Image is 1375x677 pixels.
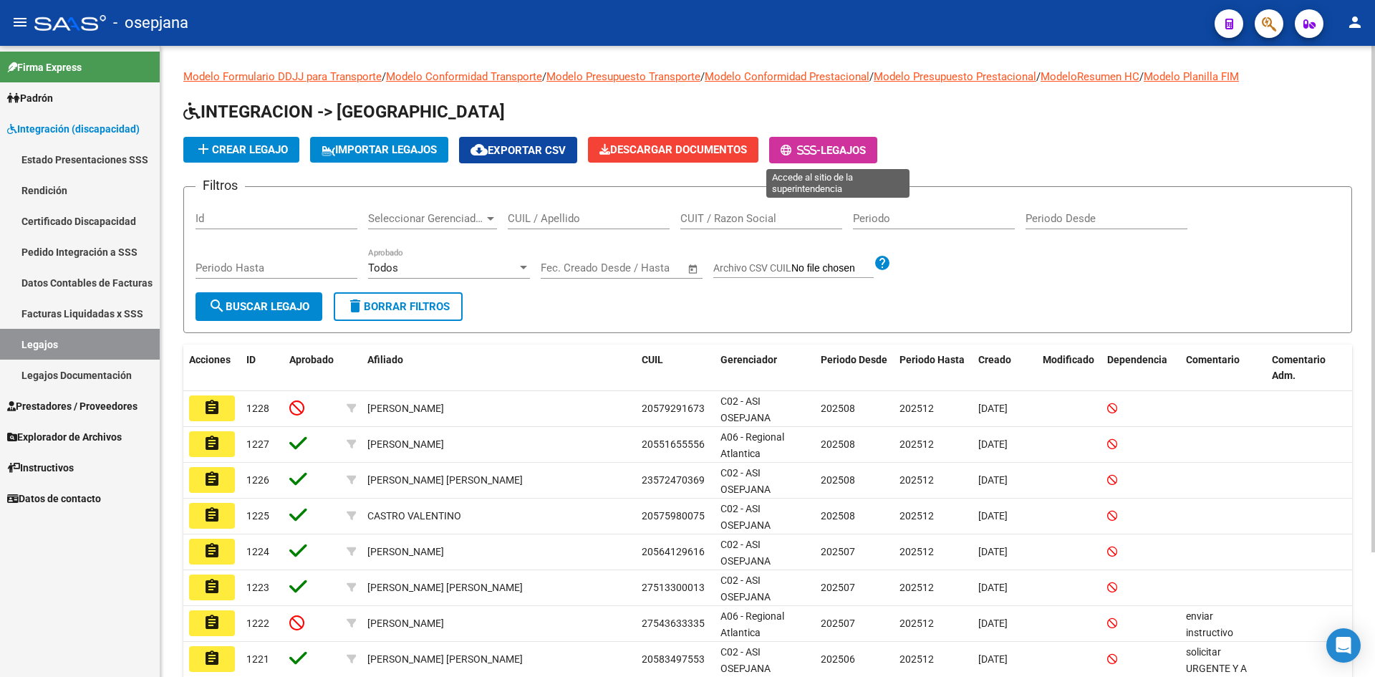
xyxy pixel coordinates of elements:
[1266,345,1352,392] datatable-header-cell: Comentario Adm.
[978,653,1008,665] span: [DATE]
[471,141,488,158] mat-icon: cloud_download
[720,539,771,567] span: C02 - ASI OSEPJANA
[821,582,855,593] span: 202507
[899,618,934,629] span: 202512
[720,354,777,365] span: Gerenciador
[203,471,221,488] mat-icon: assignment
[1037,345,1101,392] datatable-header-cell: Modificado
[7,121,140,137] span: Integración (discapacidad)
[347,300,450,313] span: Borrar Filtros
[183,102,505,122] span: INTEGRACION -> [GEOGRAPHIC_DATA]
[368,261,398,274] span: Todos
[720,610,784,638] span: A06 - Regional Atlantica
[7,398,137,414] span: Prestadores / Proveedores
[899,474,934,486] span: 202512
[600,261,670,274] input: End date
[978,510,1008,522] span: [DATE]
[1180,345,1266,392] datatable-header-cell: Comentario
[196,292,322,321] button: Buscar Legajo
[899,403,934,414] span: 202512
[1101,345,1180,392] datatable-header-cell: Dependencia
[183,345,241,392] datatable-header-cell: Acciones
[203,542,221,560] mat-icon: assignment
[362,345,636,392] datatable-header-cell: Afiliado
[367,508,461,524] div: CASTRO VALENTINO
[246,582,269,593] span: 1223
[899,510,934,522] span: 202512
[203,399,221,416] mat-icon: assignment
[196,176,245,196] h3: Filtros
[7,429,122,445] span: Explorador de Archivos
[7,491,101,506] span: Datos de contacto
[769,137,877,163] button: -Legajos
[7,90,53,106] span: Padrón
[246,653,269,665] span: 1221
[821,510,855,522] span: 202508
[246,618,269,629] span: 1222
[334,292,463,321] button: Borrar Filtros
[1186,354,1240,365] span: Comentario
[636,345,715,392] datatable-header-cell: CUIL
[546,70,700,83] a: Modelo Presupuesto Transporte
[642,510,705,522] span: 20575980075
[815,345,894,392] datatable-header-cell: Periodo Desde
[189,354,231,365] span: Acciones
[367,400,444,417] div: [PERSON_NAME]
[899,582,934,593] span: 202512
[367,544,444,560] div: [PERSON_NAME]
[642,354,663,365] span: CUIL
[203,506,221,524] mat-icon: assignment
[7,460,74,476] span: Instructivos
[203,578,221,595] mat-icon: assignment
[1144,70,1239,83] a: Modelo Planilla FIM
[899,653,934,665] span: 202512
[715,345,815,392] datatable-header-cell: Gerenciador
[246,474,269,486] span: 1226
[386,70,542,83] a: Modelo Conformidad Transporte
[642,403,705,414] span: 20579291673
[1041,70,1139,83] a: ModeloResumen HC
[11,14,29,31] mat-icon: menu
[246,438,269,450] span: 1227
[113,7,188,39] span: - osepjana
[874,70,1036,83] a: Modelo Presupuesto Prestacional
[241,345,284,392] datatable-header-cell: ID
[203,650,221,667] mat-icon: assignment
[246,546,269,557] span: 1224
[195,140,212,158] mat-icon: add
[367,615,444,632] div: [PERSON_NAME]
[642,653,705,665] span: 20583497553
[541,261,587,274] input: Start date
[781,144,821,157] span: -
[459,137,577,163] button: Exportar CSV
[720,431,784,459] span: A06 - Regional Atlantica
[720,467,771,495] span: C02 - ASI OSEPJANA
[899,354,965,365] span: Periodo Hasta
[899,438,934,450] span: 202512
[821,438,855,450] span: 202508
[874,254,891,272] mat-icon: help
[978,438,1008,450] span: [DATE]
[791,262,874,275] input: Archivo CSV CUIL
[367,354,403,365] span: Afiliado
[705,70,869,83] a: Modelo Conformidad Prestacional
[978,618,1008,629] span: [DATE]
[713,262,791,274] span: Archivo CSV CUIL
[642,474,705,486] span: 23572470369
[821,403,855,414] span: 202508
[1272,354,1326,382] span: Comentario Adm.
[821,474,855,486] span: 202508
[978,546,1008,557] span: [DATE]
[821,653,855,665] span: 202506
[1346,14,1364,31] mat-icon: person
[720,503,771,531] span: C02 - ASI OSEPJANA
[642,618,705,629] span: 27543633335
[642,582,705,593] span: 27513300013
[720,575,771,602] span: C02 - ASI OSEPJANA
[183,70,382,83] a: Modelo Formulario DDJJ para Transporte
[246,403,269,414] span: 1228
[821,144,866,157] span: Legajos
[367,472,523,489] div: [PERSON_NAME] [PERSON_NAME]
[1107,354,1167,365] span: Dependencia
[208,300,309,313] span: Buscar Legajo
